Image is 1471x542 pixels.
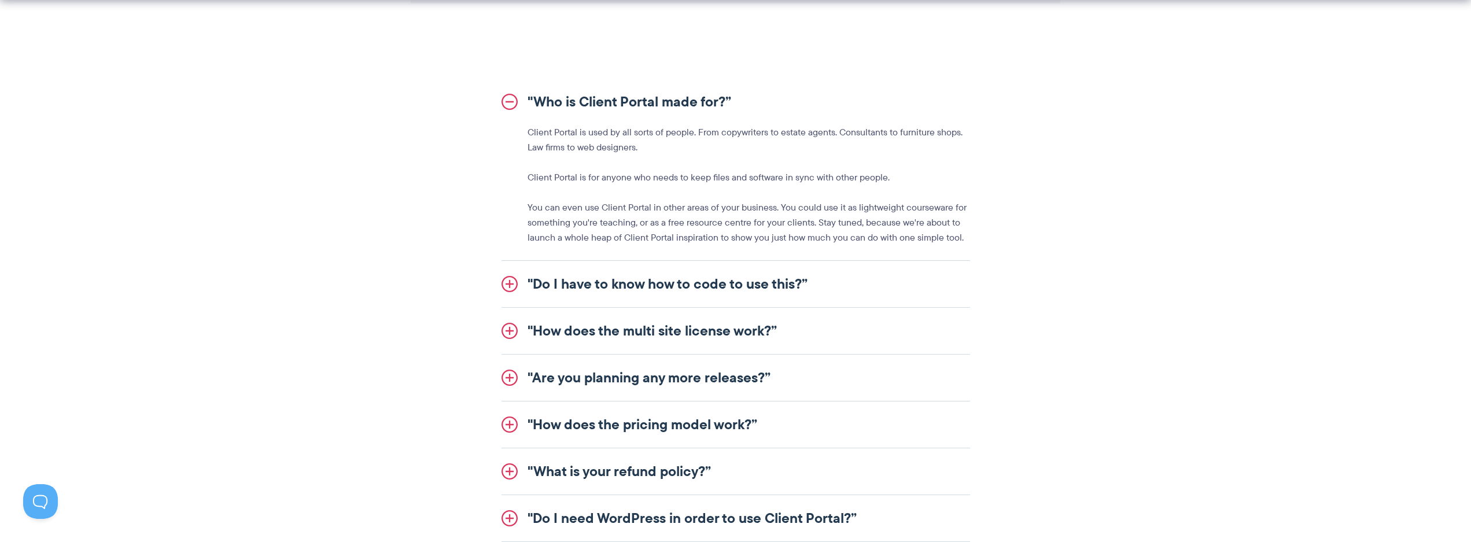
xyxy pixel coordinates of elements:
a: "How does the pricing model work?” [502,401,970,448]
p: You can even use Client Portal in other areas of your business. You could use it as lightweight c... [528,200,970,245]
a: "Who is Client Portal made for?” [502,79,970,125]
a: "How does the multi site license work?” [502,308,970,354]
a: "What is your refund policy?” [502,448,970,495]
a: "Do I need WordPress in order to use Client Portal?” [502,495,970,541]
p: Client Portal is used by all sorts of people. From copywriters to estate agents. Consultants to f... [528,125,970,155]
p: Client Portal is for anyone who needs to keep files and software in sync with other people. [528,170,970,185]
a: "Do I have to know how to code to use this?” [502,261,970,307]
a: "Are you planning any more releases?” [502,355,970,401]
iframe: Toggle Customer Support [23,484,58,519]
